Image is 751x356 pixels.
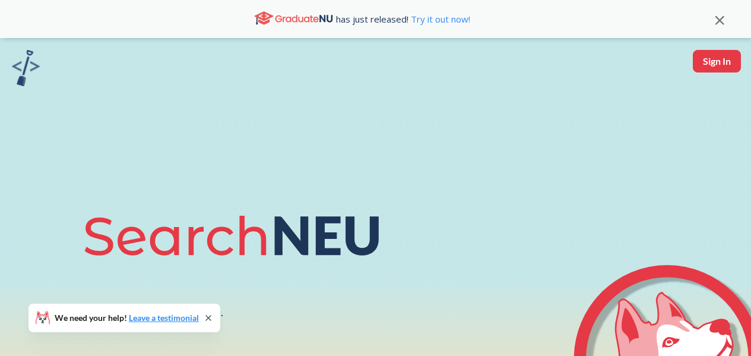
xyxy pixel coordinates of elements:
[336,12,470,26] span: has just released!
[129,313,199,323] a: Leave a testimonial
[693,50,741,73] button: Sign In
[12,50,40,86] img: sandbox logo
[408,13,470,25] a: Try it out now!
[12,50,40,90] a: sandbox logo
[55,314,199,322] span: We need your help!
